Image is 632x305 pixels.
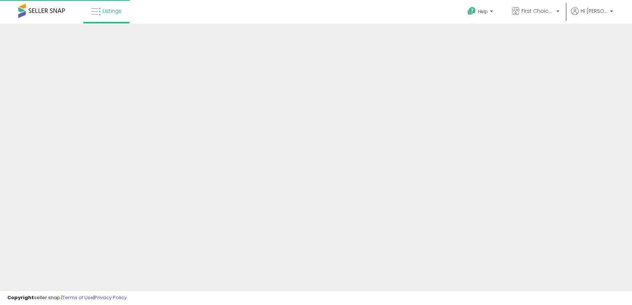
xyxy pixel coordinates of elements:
[95,294,127,301] a: Privacy Policy
[462,1,500,24] a: Help
[7,294,127,301] div: seller snap | |
[581,7,608,15] span: Hi [PERSON_NAME]
[7,294,34,301] strong: Copyright
[571,7,613,24] a: Hi [PERSON_NAME]
[467,7,476,16] i: Get Help
[62,294,93,301] a: Terms of Use
[521,7,554,15] span: First Choice Online
[103,7,122,15] span: Listings
[478,8,488,15] span: Help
